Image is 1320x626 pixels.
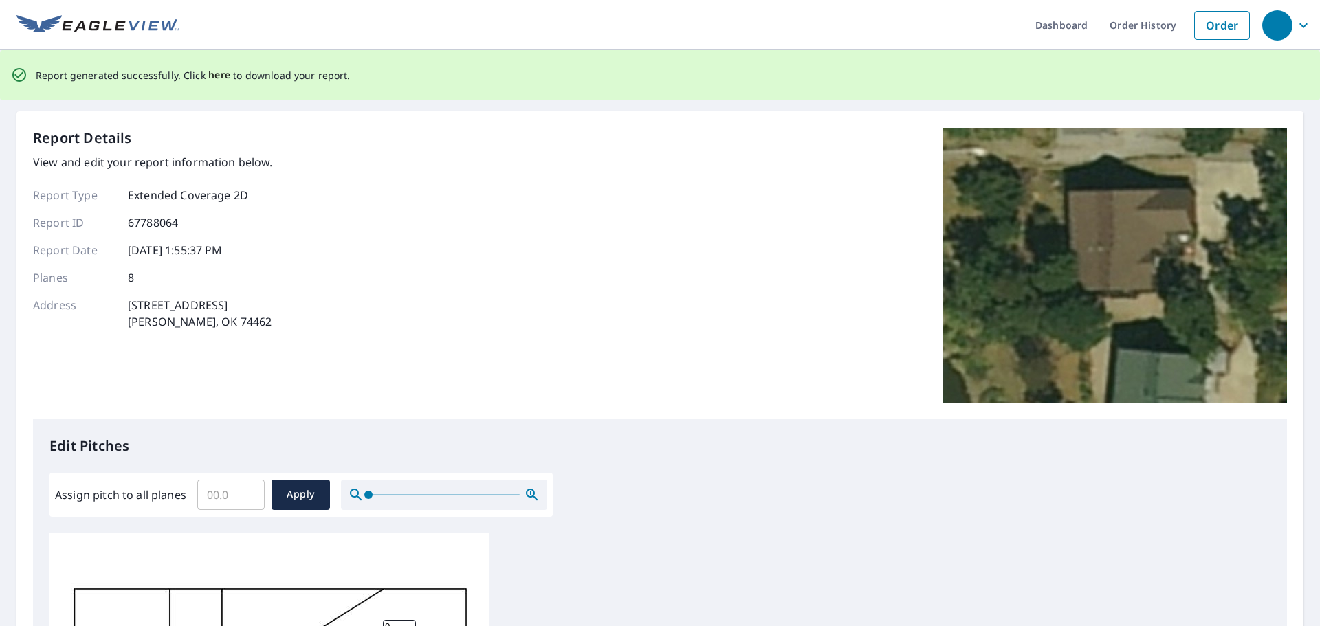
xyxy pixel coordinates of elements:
[128,187,248,203] p: Extended Coverage 2D
[33,242,115,258] p: Report Date
[36,67,351,84] p: Report generated successfully. Click to download your report.
[33,297,115,330] p: Address
[33,187,115,203] p: Report Type
[49,436,1270,456] p: Edit Pitches
[128,214,178,231] p: 67788064
[283,486,319,503] span: Apply
[208,67,231,84] button: here
[1194,11,1250,40] a: Order
[16,15,179,36] img: EV Logo
[128,269,134,286] p: 8
[33,269,115,286] p: Planes
[33,214,115,231] p: Report ID
[128,297,272,330] p: [STREET_ADDRESS] [PERSON_NAME], OK 74462
[197,476,265,514] input: 00.0
[943,128,1287,403] img: Top image
[33,154,273,170] p: View and edit your report information below.
[55,487,186,503] label: Assign pitch to all planes
[128,242,223,258] p: [DATE] 1:55:37 PM
[272,480,330,510] button: Apply
[33,128,132,148] p: Report Details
